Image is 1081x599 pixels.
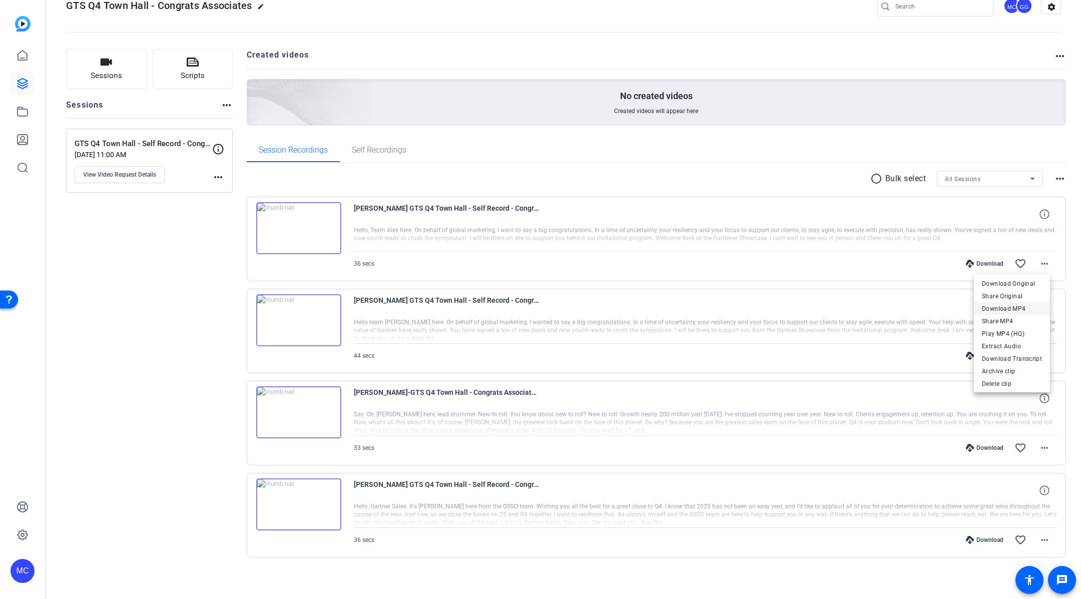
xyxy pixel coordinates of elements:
span: Share MP4 [982,315,1042,327]
span: Archive clip [982,365,1042,377]
span: Download Original [982,278,1042,290]
span: Share Original [982,290,1042,302]
span: Delete clip [982,378,1042,390]
span: Extract Audio [982,340,1042,352]
span: Download MP4 [982,303,1042,315]
span: Download Transcript [982,353,1042,365]
span: Play MP4 (HQ) [982,328,1042,340]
